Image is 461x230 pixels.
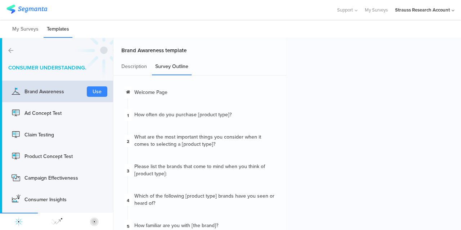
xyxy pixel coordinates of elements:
[134,134,276,148] div: What are the most important things you consider when it comes to selecting a [product type]?
[24,196,82,203] div: Consumer Insights
[24,153,82,160] div: Product Concept Test
[24,109,82,117] div: Ad Concept Test
[124,164,131,176] div: 3
[10,86,22,97] img: df10e68ea28d3ed15074.png
[13,216,24,227] img: consumer_understanding.svg
[10,150,22,162] img: 4f154f3d39df43f02ab0.png
[6,5,47,14] img: segmanta logo
[75,213,113,230] div: Marketing Personalization
[24,174,82,182] div: Campaign Effectiveness
[337,6,353,13] span: Support
[134,163,276,177] div: Please list the brands that come to mind when you think of ﻿[product type]:
[124,135,131,147] div: 2
[134,89,167,96] div: Welcome Page
[10,172,22,184] img: 3ad8f9cb52c84e461457.png
[10,129,22,140] img: 7bfd35ab75a1bc4c5679.png
[152,58,192,75] div: Survey Outline
[38,213,76,230] div: Customer Experience
[51,216,62,227] img: marketing_personalization.svg
[118,58,150,75] div: Description
[134,222,218,229] div: How familiar are you with [the brand]?
[124,109,131,121] div: 1
[87,86,107,97] button: Use
[10,194,22,205] img: 740c37adaa47cf92c12e.png
[134,193,276,207] div: Which of the following [product type] brands have you seen or heard of?
[9,21,42,38] li: My Surveys
[395,6,450,13] div: Strauss Research Account
[134,111,232,118] div: How often do you purchase [product type]?
[44,21,72,38] li: Templates
[124,194,131,206] div: 4
[8,64,86,72] span: Consumer Understanding.
[10,107,22,119] img: 450f85d6574d499a44df.png
[24,88,82,95] div: Brand Awareness
[89,216,100,227] img: customer_experience.svg
[24,131,82,139] div: Claim Testing
[121,38,286,58] div: Brand Awareness template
